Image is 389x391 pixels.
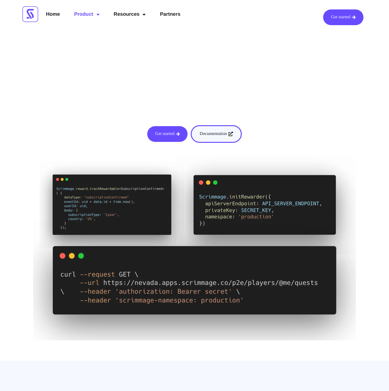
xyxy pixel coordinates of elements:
[69,9,104,20] a: Product
[33,155,356,340] img: Simple widget integration
[22,6,38,22] img: Scrimmage Square Icon Logo
[41,9,185,20] nav: Menu
[191,125,241,143] a: Documentation
[323,9,363,25] a: Get started
[147,126,188,142] a: Get started
[109,9,151,20] a: Resources
[155,9,185,20] a: Partners
[155,132,174,136] span: Get started
[331,15,350,20] span: Get started
[41,9,65,20] a: Home
[200,132,227,136] span: Documentation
